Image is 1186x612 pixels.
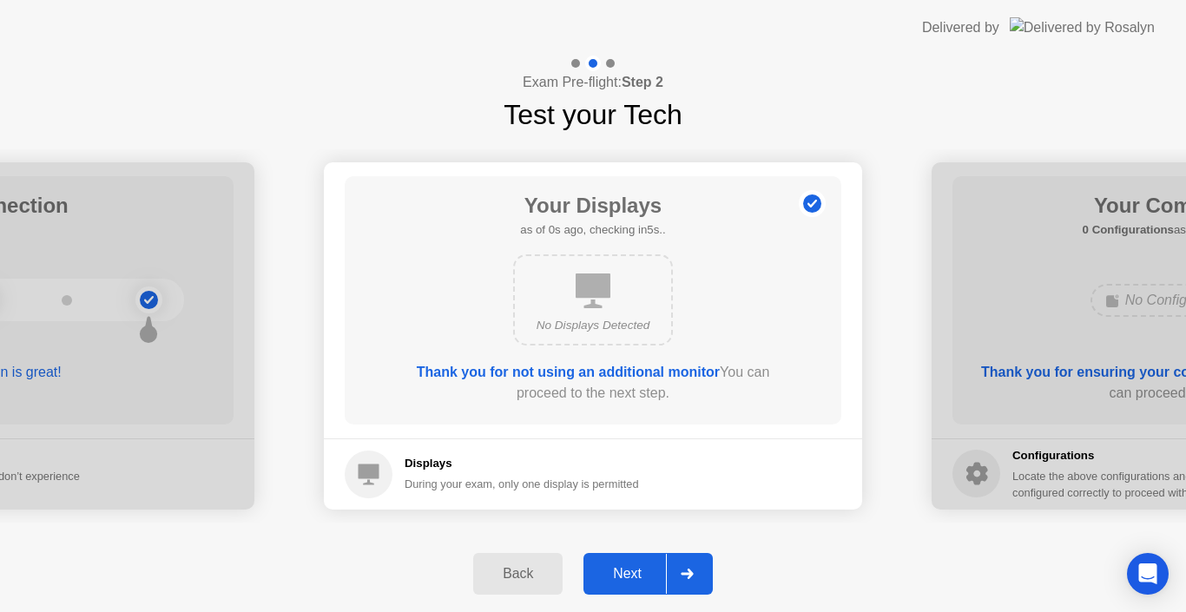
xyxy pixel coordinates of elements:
[589,566,666,582] div: Next
[405,476,639,492] div: During your exam, only one display is permitted
[622,75,663,89] b: Step 2
[529,317,657,334] div: No Displays Detected
[1010,17,1155,37] img: Delivered by Rosalyn
[478,566,557,582] div: Back
[405,455,639,472] h5: Displays
[504,94,682,135] h1: Test your Tech
[520,190,665,221] h1: Your Displays
[523,72,663,93] h4: Exam Pre-flight:
[394,362,792,404] div: You can proceed to the next step.
[1127,553,1169,595] div: Open Intercom Messenger
[583,553,713,595] button: Next
[922,17,999,38] div: Delivered by
[417,365,720,379] b: Thank you for not using an additional monitor
[473,553,563,595] button: Back
[520,221,665,239] h5: as of 0s ago, checking in5s..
